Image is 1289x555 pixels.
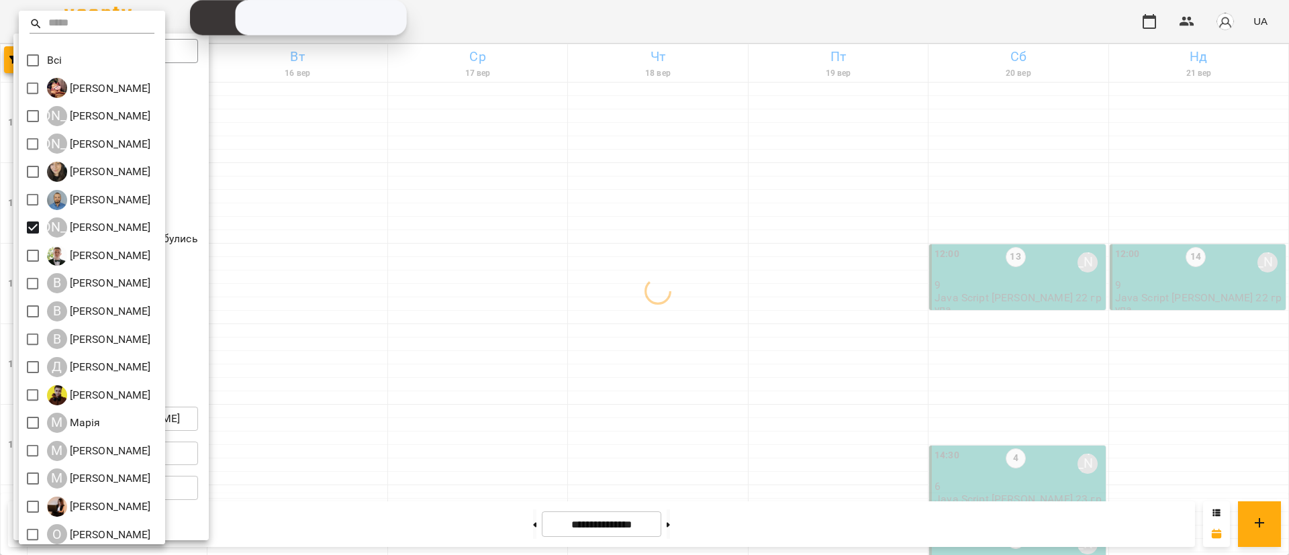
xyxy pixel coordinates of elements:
div: Антон Костюк [47,190,151,210]
p: [PERSON_NAME] [67,136,151,152]
div: Ілля Петруша [47,78,151,98]
p: [PERSON_NAME] [67,499,151,515]
a: А [PERSON_NAME] [47,190,151,210]
a: В [PERSON_NAME] [47,273,151,293]
img: І [47,78,67,98]
p: Марія [67,415,101,431]
p: [PERSON_NAME] [67,303,151,319]
img: А [47,190,67,210]
div: Аліна Москаленко [47,134,151,154]
p: [PERSON_NAME] [67,108,151,124]
div: М [47,413,67,433]
p: [PERSON_NAME] [67,164,151,180]
p: [PERSON_NAME] [67,332,151,348]
div: Д [47,357,67,377]
div: Владислав Границький [47,273,151,293]
a: Д [PERSON_NAME] [47,385,151,405]
a: В [PERSON_NAME] [47,329,151,349]
img: А [47,162,67,182]
div: Вадим Моргун [47,246,151,266]
div: В [47,273,67,293]
a: І [PERSON_NAME] [47,78,151,98]
p: Всі [47,52,62,68]
p: [PERSON_NAME] [67,527,151,543]
p: [PERSON_NAME] [67,387,151,403]
p: [PERSON_NAME] [67,219,151,236]
a: В [PERSON_NAME] [47,246,151,266]
div: Оксана Кочанова [47,524,151,544]
p: [PERSON_NAME] [67,248,151,264]
div: Михайло Поліщук [47,468,151,489]
a: Н [PERSON_NAME] [47,497,151,517]
img: В [47,246,67,266]
p: [PERSON_NAME] [67,81,151,97]
div: Надія Шрай [47,497,151,517]
p: [PERSON_NAME] [67,359,151,375]
p: [PERSON_NAME] [67,470,151,487]
div: [PERSON_NAME] [47,106,67,126]
a: В [PERSON_NAME] [47,301,151,321]
a: [PERSON_NAME] [PERSON_NAME] [47,134,151,154]
div: М [47,468,67,489]
div: Марія [47,413,101,433]
div: [PERSON_NAME] [47,217,67,238]
a: [PERSON_NAME] [PERSON_NAME] [47,217,151,238]
div: В [47,301,67,321]
a: М [PERSON_NAME] [47,441,151,461]
div: В [47,329,67,349]
img: Н [47,497,67,517]
a: О [PERSON_NAME] [47,524,151,544]
div: Микита Пономарьов [47,441,151,461]
a: М [PERSON_NAME] [47,468,151,489]
p: [PERSON_NAME] [67,275,151,291]
a: [PERSON_NAME] [PERSON_NAME] [47,106,151,126]
div: [PERSON_NAME] [47,134,67,154]
div: Анастасія Герус [47,162,151,182]
a: Д [PERSON_NAME] [47,357,151,377]
a: А [PERSON_NAME] [47,162,151,182]
a: М Марія [47,413,101,433]
p: [PERSON_NAME] [67,192,151,208]
img: Д [47,385,67,405]
div: М [47,441,67,461]
p: [PERSON_NAME] [67,443,151,459]
div: О [47,524,67,544]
